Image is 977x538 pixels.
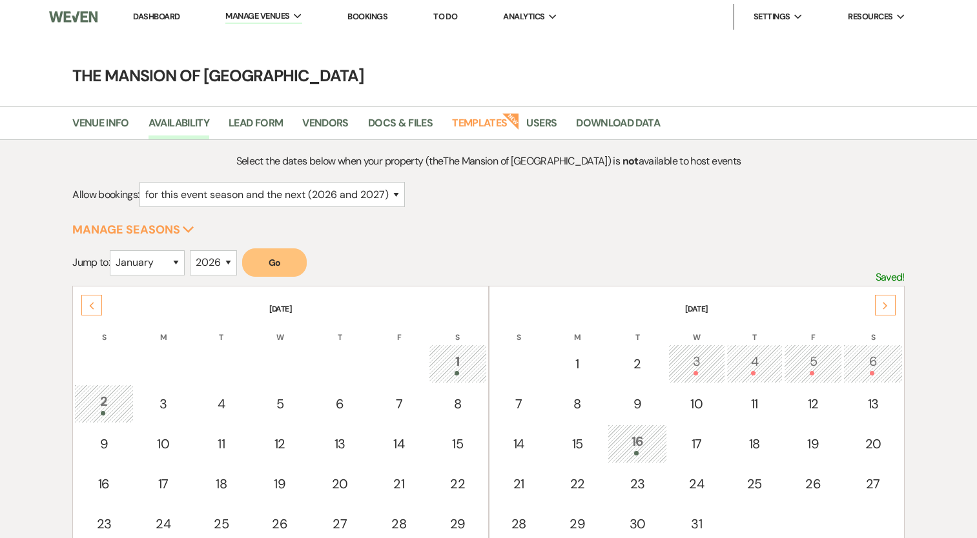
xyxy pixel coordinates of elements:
div: 13 [850,394,896,413]
button: Go [242,248,307,277]
th: [DATE] [74,288,486,315]
th: S [429,316,487,343]
span: Resources [848,10,892,23]
div: 10 [675,394,718,413]
h4: The Mansion of [GEOGRAPHIC_DATA] [24,65,954,87]
div: 12 [791,394,835,413]
a: Download Data [576,115,660,139]
th: W [251,316,309,343]
th: T [608,316,667,343]
div: 7 [378,394,420,413]
div: 28 [378,514,420,533]
th: S [74,316,134,343]
a: Users [526,115,557,139]
th: F [371,316,427,343]
a: Venue Info [72,115,129,139]
div: 18 [200,474,243,493]
a: Bookings [347,11,387,22]
div: 4 [200,394,243,413]
th: T [193,316,250,343]
a: Dashboard [133,11,180,22]
span: Settings [754,10,790,23]
div: 25 [734,474,776,493]
button: Manage Seasons [72,224,194,235]
div: 22 [555,474,599,493]
div: 9 [81,434,127,453]
span: Allow bookings: [72,188,139,201]
div: 27 [850,474,896,493]
div: 23 [81,514,127,533]
div: 5 [791,352,835,375]
div: 24 [675,474,718,493]
th: [DATE] [491,288,903,315]
th: F [784,316,842,343]
div: 11 [734,394,776,413]
div: 1 [555,354,599,374]
div: 7 [498,394,540,413]
div: 31 [675,514,718,533]
th: S [491,316,548,343]
div: 21 [378,474,420,493]
div: 29 [555,514,599,533]
div: 22 [436,474,480,493]
th: T [310,316,369,343]
div: 2 [615,354,660,374]
div: 4 [734,352,776,375]
span: Manage Venues [225,10,289,23]
div: 23 [615,474,660,493]
a: Vendors [302,115,349,139]
div: 9 [615,394,660,413]
p: Saved! [876,269,905,286]
span: Analytics [503,10,544,23]
div: 27 [317,514,362,533]
div: 19 [791,434,835,453]
a: Docs & Files [368,115,433,139]
div: 20 [850,434,896,453]
div: 8 [555,394,599,413]
a: Lead Form [229,115,283,139]
p: Select the dates below when your property (the The Mansion of [GEOGRAPHIC_DATA] ) is available to... [176,153,801,170]
div: 14 [498,434,540,453]
div: 11 [200,434,243,453]
div: 13 [317,434,362,453]
div: 15 [436,434,480,453]
div: 19 [258,474,302,493]
div: 5 [258,394,302,413]
th: M [548,316,606,343]
div: 3 [142,394,185,413]
strong: New [502,112,520,130]
div: 6 [850,352,896,375]
span: Jump to: [72,255,110,269]
img: Weven Logo [49,3,98,30]
th: M [135,316,192,343]
div: 20 [317,474,362,493]
th: S [843,316,903,343]
div: 17 [675,434,718,453]
div: 6 [317,394,362,413]
a: Availability [149,115,209,139]
a: To Do [433,11,457,22]
div: 3 [675,352,718,375]
a: Templates [452,115,507,139]
div: 17 [142,474,185,493]
div: 2 [81,392,127,415]
div: 1 [436,352,480,375]
div: 8 [436,394,480,413]
div: 16 [81,474,127,493]
div: 18 [734,434,776,453]
div: 14 [378,434,420,453]
div: 16 [615,432,660,455]
div: 26 [258,514,302,533]
div: 30 [615,514,660,533]
strong: not [622,154,639,168]
div: 12 [258,434,302,453]
div: 21 [498,474,540,493]
div: 10 [142,434,185,453]
div: 29 [436,514,480,533]
div: 25 [200,514,243,533]
div: 24 [142,514,185,533]
div: 26 [791,474,835,493]
div: 15 [555,434,599,453]
th: W [668,316,725,343]
div: 28 [498,514,540,533]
